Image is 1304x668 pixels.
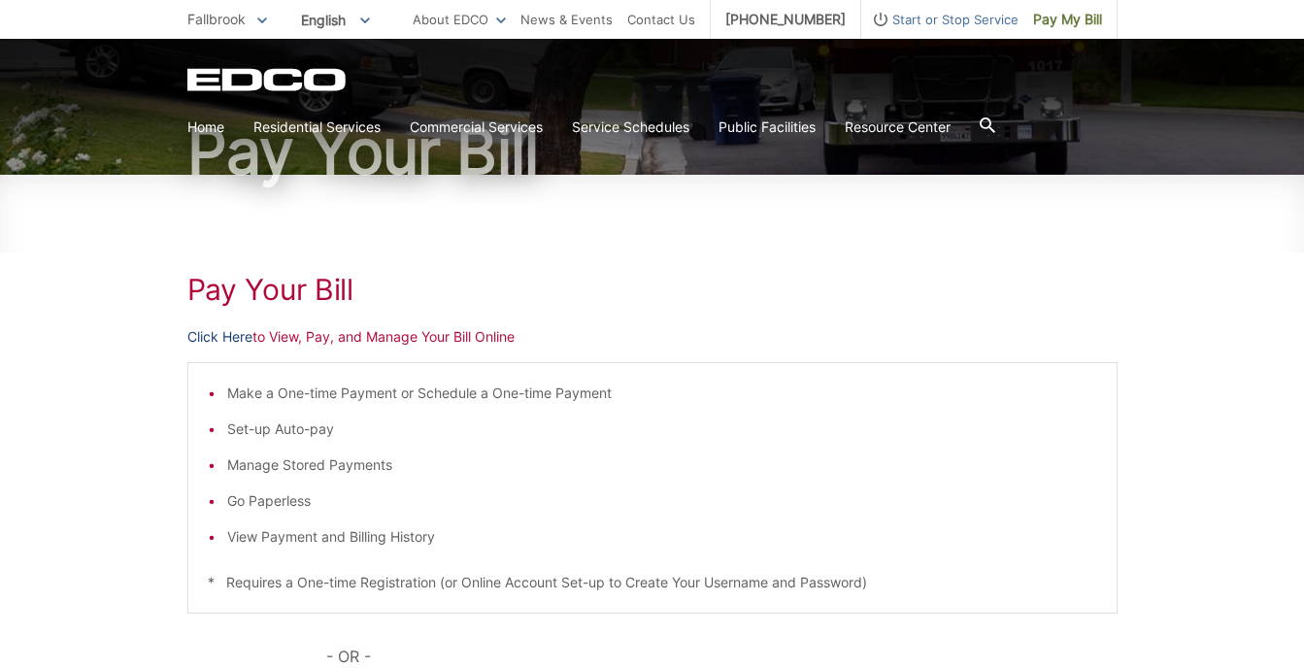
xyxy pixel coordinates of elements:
[227,526,1097,548] li: View Payment and Billing History
[410,117,543,138] a: Commercial Services
[187,272,1118,307] h1: Pay Your Bill
[572,117,689,138] a: Service Schedules
[187,68,349,91] a: EDCD logo. Return to the homepage.
[845,117,951,138] a: Resource Center
[187,11,246,27] span: Fallbrook
[1033,9,1102,30] span: Pay My Bill
[227,383,1097,404] li: Make a One-time Payment or Schedule a One-time Payment
[719,117,816,138] a: Public Facilities
[187,117,224,138] a: Home
[520,9,613,30] a: News & Events
[208,572,1097,593] p: * Requires a One-time Registration (or Online Account Set-up to Create Your Username and Password)
[227,454,1097,476] li: Manage Stored Payments
[187,326,1118,348] p: to View, Pay, and Manage Your Bill Online
[253,117,381,138] a: Residential Services
[227,418,1097,440] li: Set-up Auto-pay
[187,326,252,348] a: Click Here
[187,120,1118,183] h1: Pay Your Bill
[413,9,506,30] a: About EDCO
[227,490,1097,512] li: Go Paperless
[627,9,695,30] a: Contact Us
[286,4,385,36] span: English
